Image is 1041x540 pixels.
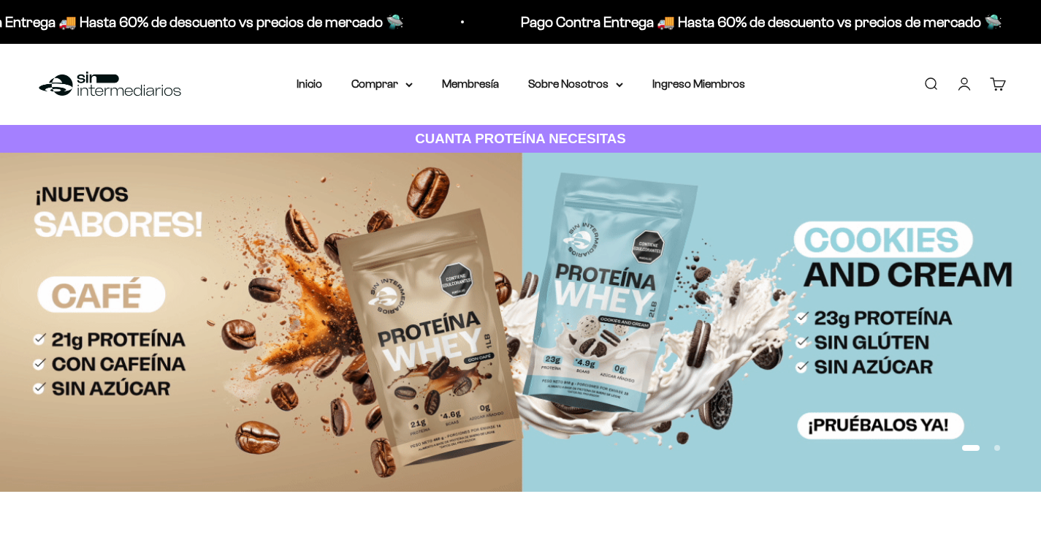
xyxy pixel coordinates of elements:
a: Ingreso Miembros [652,77,745,90]
strong: CUANTA PROTEÍNA NECESITAS [415,131,626,146]
summary: Sobre Nosotros [528,75,623,94]
p: Pago Contra Entrega 🚚 Hasta 60% de descuento vs precios de mercado 🛸 [514,10,996,34]
summary: Comprar [351,75,413,94]
a: Inicio [297,77,322,90]
a: Membresía [442,77,499,90]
